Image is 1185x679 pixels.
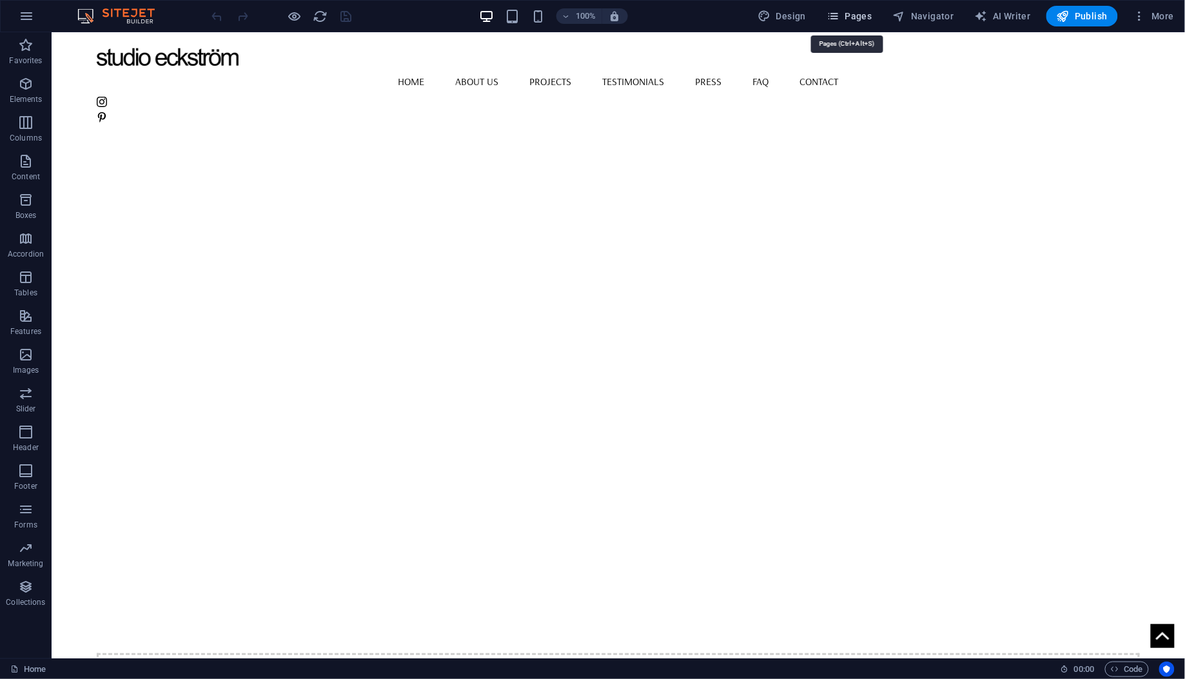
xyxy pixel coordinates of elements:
[15,210,37,221] p: Boxes
[753,6,812,26] button: Design
[9,55,42,66] p: Favorites
[1057,10,1108,23] span: Publish
[1111,662,1143,677] span: Code
[6,597,45,607] p: Collections
[287,8,302,24] button: Click here to leave preview mode and continue editing
[10,326,41,337] p: Features
[609,10,621,22] i: On resize automatically adjust zoom level to fit chosen device.
[14,520,37,530] p: Forms
[827,10,872,23] span: Pages
[313,8,328,24] button: reload
[758,10,807,23] span: Design
[1105,662,1149,677] button: Code
[13,442,39,453] p: Header
[10,94,43,104] p: Elements
[10,662,46,677] a: Click to cancel selection. Double-click to open Pages
[13,365,39,375] p: Images
[1128,6,1179,26] button: More
[1046,6,1118,26] button: Publish
[975,10,1031,23] span: AI Writer
[10,133,42,143] p: Columns
[14,288,37,298] p: Tables
[1083,664,1085,674] span: :
[893,10,954,23] span: Navigator
[1133,10,1174,23] span: More
[753,6,812,26] div: Design (Ctrl+Alt+Y)
[821,6,877,26] button: Pages
[16,404,36,414] p: Slider
[8,558,43,569] p: Marketing
[576,8,596,24] h6: 100%
[970,6,1036,26] button: AI Writer
[888,6,959,26] button: Navigator
[12,172,40,182] p: Content
[1074,662,1094,677] span: 00 00
[1159,662,1175,677] button: Usercentrics
[14,481,37,491] p: Footer
[313,9,328,24] i: Reload page
[556,8,602,24] button: 100%
[74,8,171,24] img: Editor Logo
[1061,662,1095,677] h6: Session time
[8,249,44,259] p: Accordion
